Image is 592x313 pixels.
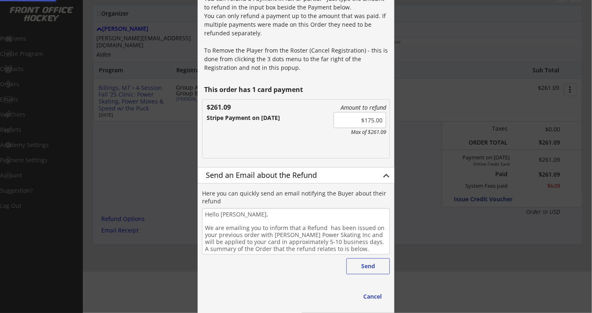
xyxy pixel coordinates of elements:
input: Amount to refund [334,112,386,128]
div: Send an Email about the Refund [206,171,367,179]
div: This order has 1 card payment [204,86,390,93]
div: Here you can quickly send an email notifying the Buyer about their refund [202,189,390,205]
div: $261.09 [207,104,248,110]
div: Max of $261.09 [334,129,386,136]
button: Send [346,258,390,274]
button: keyboard_arrow_up [380,170,392,182]
button: Cancel [355,289,390,304]
div: Stripe Payment on [DATE] [207,115,324,121]
div: Amount to refund [334,104,386,111]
